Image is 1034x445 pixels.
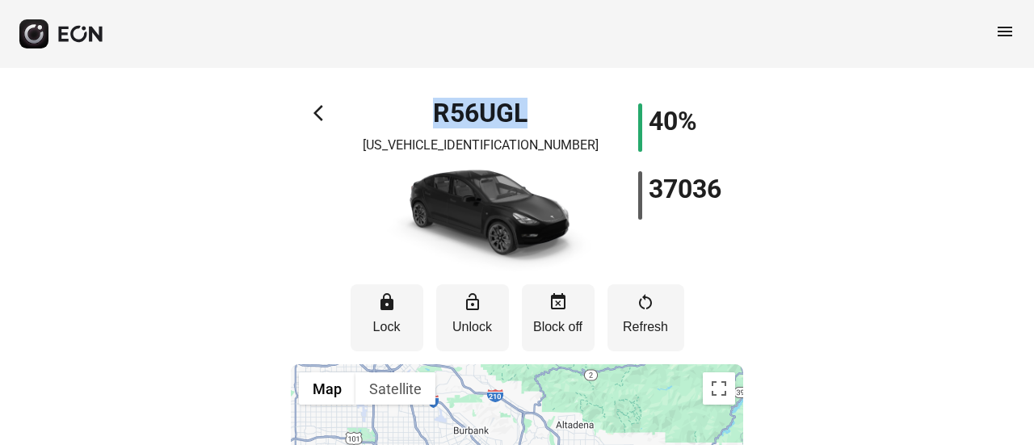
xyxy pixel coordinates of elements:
span: arrow_back_ios [313,103,333,123]
button: Unlock [436,284,509,351]
span: menu [995,22,1015,41]
button: Block off [522,284,595,351]
span: event_busy [549,292,568,312]
img: car [368,162,594,275]
h1: 37036 [649,179,721,199]
span: restart_alt [636,292,655,312]
h1: 40% [649,111,697,131]
span: lock_open [463,292,482,312]
p: Lock [359,317,415,337]
h1: R56UGL [433,103,528,123]
button: Refresh [607,284,684,351]
button: Show street map [299,372,355,405]
span: lock [377,292,397,312]
p: [US_VEHICLE_IDENTIFICATION_NUMBER] [363,136,599,155]
button: Toggle fullscreen view [703,372,735,405]
p: Block off [530,317,586,337]
p: Refresh [616,317,676,337]
button: Show satellite imagery [355,372,435,405]
p: Unlock [444,317,501,337]
button: Lock [351,284,423,351]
